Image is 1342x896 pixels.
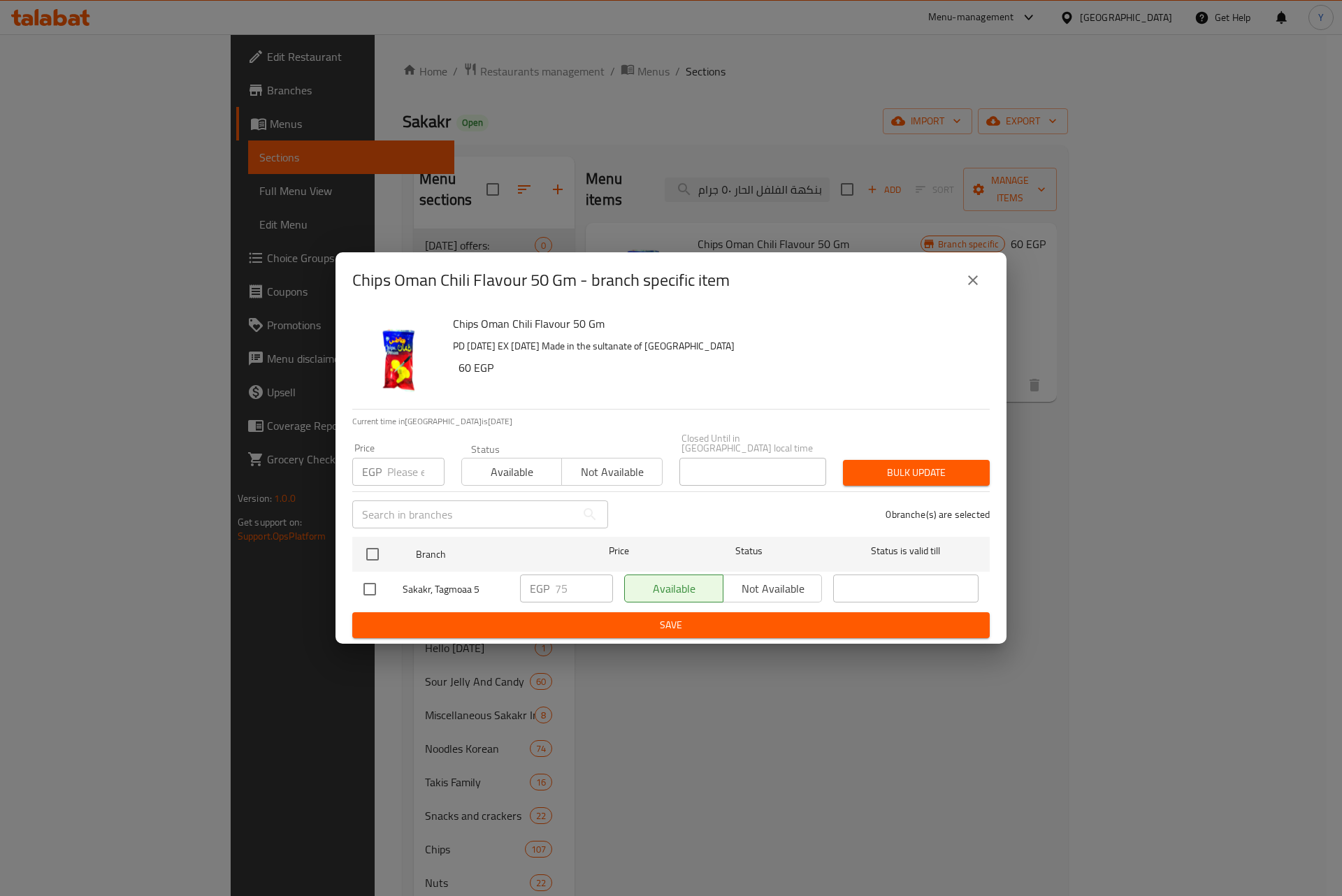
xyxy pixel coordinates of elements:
[530,580,549,597] p: EGP
[352,415,990,428] p: Current time in [GEOGRAPHIC_DATA] is [DATE]
[886,507,990,521] p: 0 branche(s) are selected
[453,338,979,355] p: PD [DATE] EX [DATE] Made in the sultanate of [GEOGRAPHIC_DATA]
[572,542,665,560] span: Price
[459,358,979,377] h6: 60 EGP
[403,581,509,598] span: Sakakr, Tagmoaa 5
[956,263,990,297] button: close
[362,463,382,480] p: EGP
[352,612,990,638] button: Save
[568,462,656,482] span: Not available
[555,575,613,602] input: Please enter price
[461,458,562,486] button: Available
[677,542,822,560] span: Status
[833,542,979,560] span: Status is valid till
[854,464,979,482] span: Bulk update
[387,458,445,486] input: Please enter price
[453,314,979,333] h6: Chips Oman Chili Flavour 50 Gm
[561,458,662,486] button: Not available
[843,460,990,486] button: Bulk update
[363,616,979,634] span: Save
[352,269,730,291] h2: Chips Oman Chili Flavour 50 Gm - branch specific item
[416,546,561,563] span: Branch
[468,462,556,482] span: Available
[352,500,576,528] input: Search in branches
[352,314,442,403] img: Chips Oman Chili Flavour 50 Gm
